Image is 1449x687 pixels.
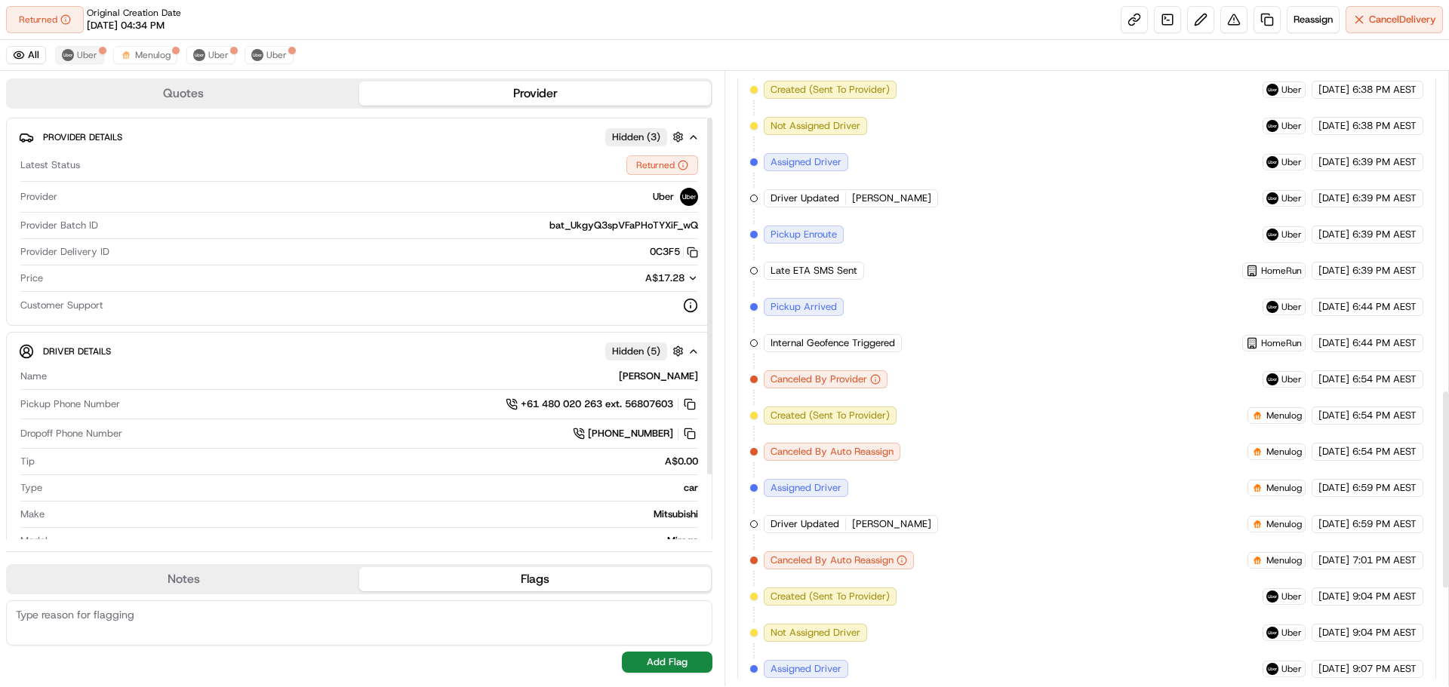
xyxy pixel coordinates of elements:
[62,49,74,61] img: uber-new-logo.jpeg
[1318,192,1349,205] span: [DATE]
[1281,301,1302,313] span: Uber
[521,397,673,411] span: +61 480 020 263 ext. 56807603
[1318,155,1349,169] span: [DATE]
[1294,13,1333,26] span: Reassign
[771,155,841,169] span: Assigned Driver
[1281,84,1302,96] span: Uber
[1318,228,1349,241] span: [DATE]
[1281,373,1302,385] span: Uber
[1246,337,1302,349] button: HomeRun
[771,445,894,459] span: Canceled By Auto Reassign
[30,219,115,234] span: Knowledge Base
[605,127,688,146] button: Hidden (3)
[771,517,839,531] span: Driver Updated
[1369,13,1436,26] span: Cancel Delivery
[106,255,183,267] a: Powered byPylon
[1318,517,1349,531] span: [DATE]
[266,49,287,61] span: Uber
[51,508,698,521] div: Mitsubishi
[771,481,841,495] span: Assigned Driver
[771,264,857,278] span: Late ETA SMS Sent
[193,49,205,61] img: uber-new-logo.jpeg
[506,396,698,413] a: +61 480 020 263 ext. 56807603
[1281,192,1302,204] span: Uber
[8,567,359,591] button: Notes
[1318,445,1349,459] span: [DATE]
[15,144,42,171] img: 1736555255976-a54dd68f-1ca7-489b-9aae-adbdc363a1c4
[1352,155,1417,169] span: 6:39 PM AEST
[54,534,698,547] div: Mirage
[1352,83,1417,97] span: 6:38 PM AEST
[1352,626,1417,639] span: 9:04 PM AEST
[1251,446,1263,458] img: justeat_logo.png
[612,345,660,358] span: Hidden ( 5 )
[771,554,894,567] span: Canceled By Auto Reassign
[650,245,698,259] button: 0C3F5
[186,46,235,64] button: Uber
[20,481,42,495] span: Type
[1261,265,1302,277] span: HomeRun
[1346,6,1443,33] button: CancelDelivery
[8,81,359,106] button: Quotes
[1266,84,1278,96] img: uber-new-logo.jpeg
[771,192,839,205] span: Driver Updated
[6,46,46,64] button: All
[771,83,890,97] span: Created (Sent To Provider)
[852,192,931,205] span: [PERSON_NAME]
[1266,301,1278,313] img: uber-new-logo.jpeg
[1266,409,1302,422] span: Menulog
[1281,663,1302,675] span: Uber
[41,455,698,468] div: A$0.00
[549,219,698,232] span: bat_UkgyQ3spVFaPHoTYXiF_wQ
[771,228,837,241] span: Pickup Enroute
[1318,590,1349,603] span: [DATE]
[87,19,165,32] span: [DATE] 04:34 PM
[1266,192,1278,204] img: uber-new-logo.jpeg
[20,370,47,383] span: Name
[1281,590,1302,603] span: Uber
[626,155,698,175] button: Returned
[20,534,48,547] span: Model
[251,49,263,61] img: uber-new-logo.jpeg
[53,370,698,383] div: [PERSON_NAME]
[19,339,700,363] button: Driver DetailsHidden (5)
[1266,228,1278,241] img: uber-new-logo.jpeg
[55,46,104,64] button: Uber
[612,130,660,144] span: Hidden ( 3 )
[128,220,140,232] div: 💻
[1352,373,1417,386] span: 6:54 PM AEST
[15,220,27,232] div: 📗
[135,49,171,61] span: Menulog
[359,567,711,591] button: Flags
[51,159,191,171] div: We're available if you need us!
[1352,264,1417,278] span: 6:39 PM AEST
[51,144,248,159] div: Start new chat
[208,49,229,61] span: Uber
[573,425,698,442] button: [PHONE_NUMBER]
[771,119,860,133] span: Not Assigned Driver
[1266,446,1302,458] span: Menulog
[1266,590,1278,603] img: uber-new-logo.jpeg
[1266,482,1302,494] span: Menulog
[771,300,837,314] span: Pickup Arrived
[771,373,867,386] span: Canceled By Provider
[122,213,248,240] a: 💻API Documentation
[1352,445,1417,459] span: 6:54 PM AEST
[1318,83,1349,97] span: [DATE]
[1352,336,1417,350] span: 6:44 PM AEST
[1318,626,1349,639] span: [DATE]
[771,626,860,639] span: Not Assigned Driver
[1352,590,1417,603] span: 9:04 PM AEST
[1251,518,1263,530] img: justeat_logo.png
[19,124,700,149] button: Provider DetailsHidden (3)
[77,49,97,61] span: Uber
[20,299,103,312] span: Customer Support
[680,188,698,206] img: uber-new-logo.jpeg
[622,652,712,673] button: Add Flag
[9,213,122,240] a: 📗Knowledge Base
[15,15,45,45] img: Nash
[645,271,685,284] span: A$17.28
[1352,409,1417,422] span: 6:54 PM AEST
[1352,481,1417,495] span: 6:59 PM AEST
